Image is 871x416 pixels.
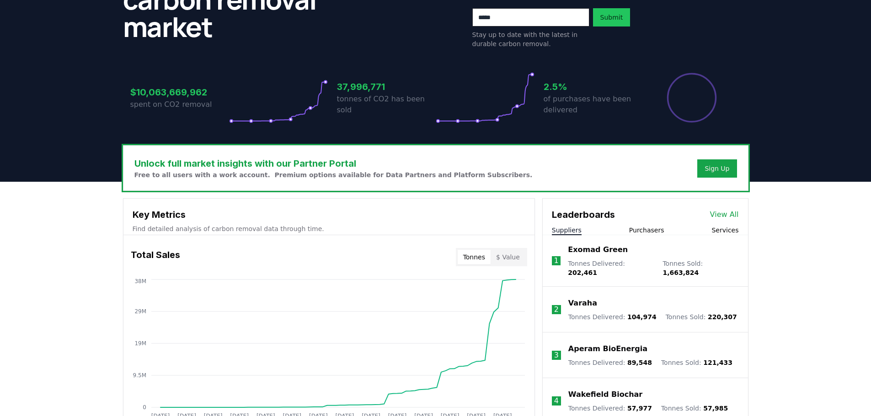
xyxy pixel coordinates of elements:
tspan: 29M [134,308,146,315]
p: Free to all users with a work account. Premium options available for Data Partners and Platform S... [134,170,533,179]
tspan: 38M [134,278,146,284]
button: Services [711,226,738,235]
h3: $10,063,669,962 [130,85,229,99]
p: Tonnes Delivered : [568,312,657,321]
p: spent on CO2 removal [130,99,229,110]
a: Exomad Green [568,244,628,255]
p: Stay up to date with the latest in durable carbon removal. [472,30,589,48]
p: Tonnes Delivered : [568,358,652,367]
p: Tonnes Sold : [661,358,732,367]
a: Varaha [568,298,597,309]
tspan: 9.5M [133,372,146,379]
h3: Leaderboards [552,208,615,221]
p: tonnes of CO2 has been sold [337,94,436,116]
div: Percentage of sales delivered [666,72,717,123]
span: 57,977 [627,405,652,412]
a: View All [710,209,739,220]
p: Tonnes Sold : [663,259,738,277]
p: 2 [554,304,559,315]
span: 220,307 [708,313,737,321]
p: Tonnes Sold : [661,404,728,413]
span: 1,663,824 [663,269,699,276]
a: Aperam BioEnergia [568,343,647,354]
button: Purchasers [629,226,664,235]
h3: 2.5% [544,80,642,94]
h3: Unlock full market insights with our Partner Portal [134,157,533,170]
button: $ Value [491,250,525,264]
span: 89,548 [627,359,652,366]
button: Submit [593,8,631,26]
button: Sign Up [697,159,737,178]
p: Tonnes Delivered : [568,259,653,277]
span: 121,433 [703,359,732,366]
tspan: 0 [143,404,146,411]
span: 104,974 [627,313,657,321]
p: of purchases have been delivered [544,94,642,116]
p: Find detailed analysis of carbon removal data through time. [133,224,525,233]
p: 4 [554,395,559,406]
a: Wakefield Biochar [568,389,642,400]
a: Sign Up [705,164,729,173]
h3: Total Sales [131,248,180,266]
h3: 37,996,771 [337,80,436,94]
button: Suppliers [552,226,582,235]
button: Tonnes [458,250,491,264]
p: 3 [554,350,559,361]
h3: Key Metrics [133,208,525,221]
p: Tonnes Delivered : [568,404,652,413]
span: 57,985 [703,405,728,412]
p: Tonnes Sold : [666,312,737,321]
span: 202,461 [568,269,597,276]
p: 1 [554,255,558,266]
tspan: 19M [134,340,146,347]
